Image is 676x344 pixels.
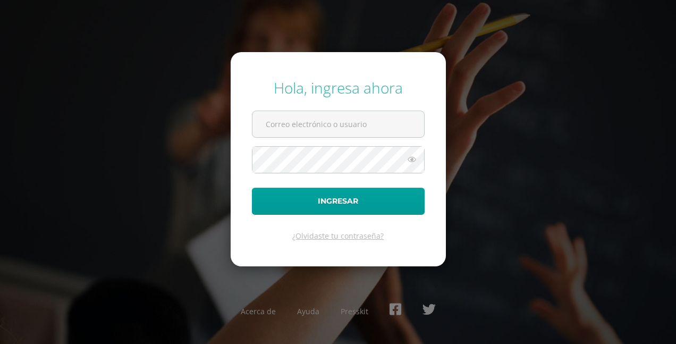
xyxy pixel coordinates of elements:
[341,306,368,316] a: Presskit
[252,188,425,215] button: Ingresar
[252,111,424,137] input: Correo electrónico o usuario
[252,78,425,98] div: Hola, ingresa ahora
[241,306,276,316] a: Acerca de
[292,231,384,241] a: ¿Olvidaste tu contraseña?
[297,306,319,316] a: Ayuda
